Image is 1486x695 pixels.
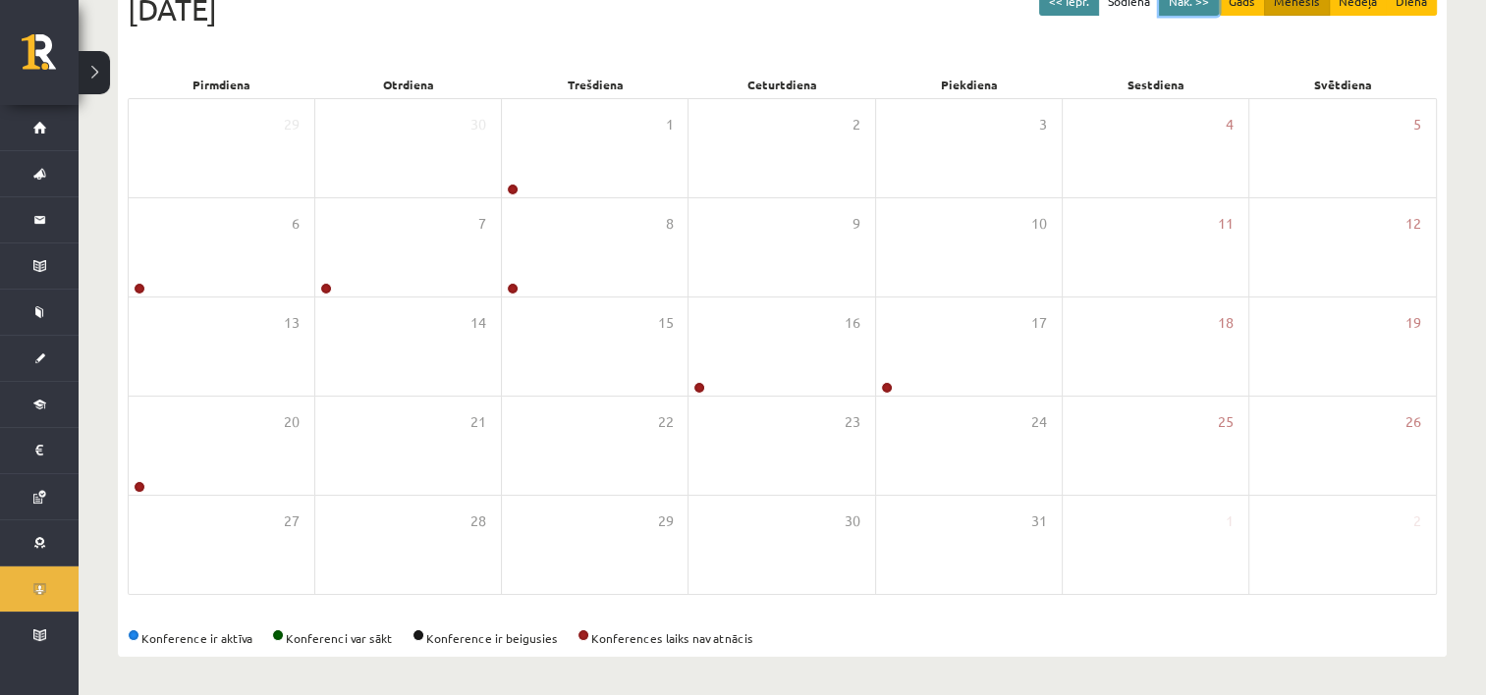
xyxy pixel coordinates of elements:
div: Konference ir aktīva Konferenci var sākt Konference ir beigusies Konferences laiks nav atnācis [128,629,1437,647]
span: 24 [1031,411,1047,433]
span: 28 [470,510,486,532]
span: 5 [1413,114,1421,135]
span: 9 [853,213,860,235]
span: 17 [1031,312,1047,334]
div: Svētdiena [1250,71,1437,98]
span: 30 [845,510,860,532]
span: 15 [657,312,673,334]
span: 4 [1226,114,1234,135]
div: Pirmdiena [128,71,314,98]
div: Ceturtdiena [688,71,875,98]
span: 18 [1218,312,1234,334]
div: Trešdiena [502,71,688,98]
span: 3 [1039,114,1047,135]
span: 13 [284,312,300,334]
span: 16 [845,312,860,334]
span: 29 [657,510,673,532]
span: 12 [1405,213,1421,235]
span: 1 [1226,510,1234,532]
span: 7 [478,213,486,235]
span: 10 [1031,213,1047,235]
span: 27 [284,510,300,532]
span: 2 [853,114,860,135]
a: Rīgas 1. Tālmācības vidusskola [22,34,79,83]
span: 19 [1405,312,1421,334]
span: 1 [665,114,673,135]
span: 23 [845,411,860,433]
span: 25 [1218,411,1234,433]
span: 20 [284,411,300,433]
div: Piekdiena [876,71,1063,98]
span: 21 [470,411,486,433]
span: 29 [284,114,300,135]
div: Otrdiena [314,71,501,98]
span: 31 [1031,510,1047,532]
div: Sestdiena [1063,71,1249,98]
span: 26 [1405,411,1421,433]
span: 2 [1413,510,1421,532]
span: 30 [470,114,486,135]
span: 11 [1218,213,1234,235]
span: 8 [665,213,673,235]
span: 14 [470,312,486,334]
span: 6 [292,213,300,235]
span: 22 [657,411,673,433]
